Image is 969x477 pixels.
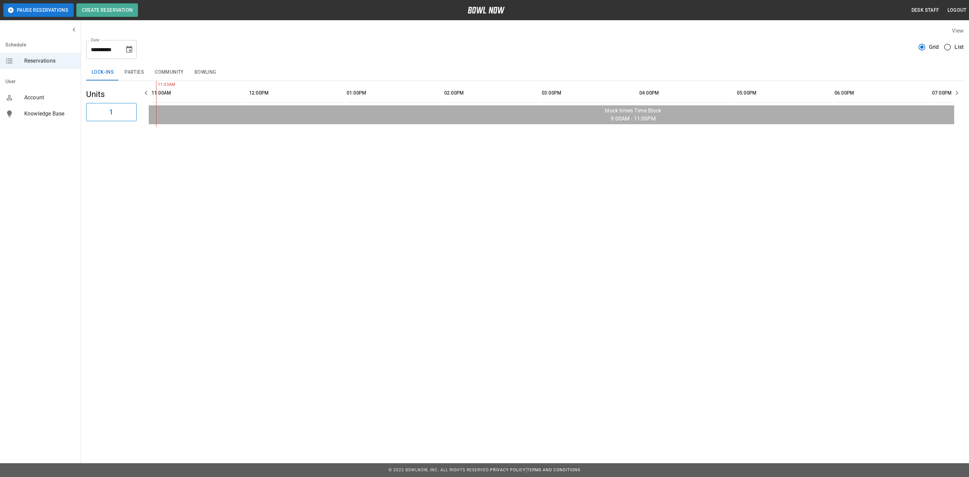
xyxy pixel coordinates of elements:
[122,43,136,56] button: Choose date, selected date is Oct 12, 2025
[24,110,75,118] span: Knowledge Base
[156,81,158,88] span: 11:03AM
[955,43,964,51] span: List
[3,3,74,17] button: Pause Reservations
[86,64,964,80] div: inventory tabs
[189,64,222,80] button: Bowling
[527,468,580,472] a: Terms and Conditions
[929,43,939,51] span: Grid
[109,107,113,117] h6: 1
[468,7,505,13] img: logo
[909,4,942,16] button: Desk Staff
[389,468,490,472] span: © 2022 BowlNow, Inc. All Rights Reserved.
[945,4,969,16] button: Logout
[76,3,138,17] button: Create Reservation
[249,83,344,103] th: 12:00PM
[952,28,964,34] label: View
[86,89,137,100] h5: Units
[490,468,526,472] a: Privacy Policy
[86,103,137,121] button: 1
[149,64,189,80] button: Community
[86,64,119,80] button: Lock-ins
[151,83,246,103] th: 11:00AM
[119,64,149,80] button: Parties
[24,57,75,65] span: Reservations
[24,94,75,102] span: Account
